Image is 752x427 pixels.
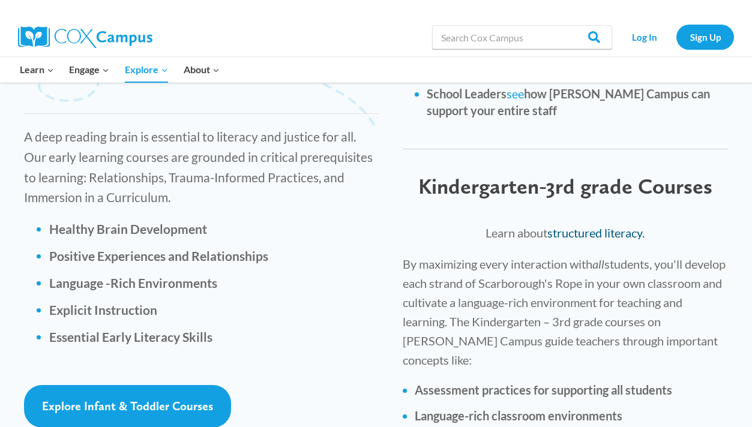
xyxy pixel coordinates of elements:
[18,26,152,48] img: Cox Campus
[592,257,604,271] i: all
[176,57,227,82] button: Child menu of About
[49,329,212,344] b: Essential Early Literacy Skills
[427,86,710,118] strong: School Leaders how [PERSON_NAME] Campus can support your entire staff
[49,248,268,263] b: Positive Experiences and Relationships
[12,57,227,82] nav: Primary Navigation
[618,25,734,49] nav: Secondary Navigation
[415,408,622,423] strong: Language-rich classroom environments
[49,302,157,317] b: Explicit Instruction
[117,57,176,82] button: Child menu of Explore
[507,86,524,101] a: see
[415,383,672,397] strong: Assessment practices for supporting all students
[547,225,645,240] a: structured literacy.
[403,223,728,242] p: Learn about
[12,57,62,82] button: Child menu of Learn
[24,127,379,207] p: A deep reading brain is essential to literacy and justice for all. Our early learning courses are...
[618,25,670,49] a: Log In
[432,25,612,49] input: Search Cox Campus
[403,254,728,369] p: By maximizing every interaction with students, you'll develop each strand of Scarborough's Rope i...
[49,221,207,236] strong: Healthy Brain Development
[49,275,217,290] b: Language -Rich Environments
[676,25,734,49] a: Sign Up
[37,31,365,83] span: Birth-Age [DEMOGRAPHIC_DATA] Courses
[418,173,712,199] span: Kindergarten-3rd grade Courses
[62,57,118,82] button: Child menu of Engage
[42,399,213,413] span: Explore Infant & Toddler Courses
